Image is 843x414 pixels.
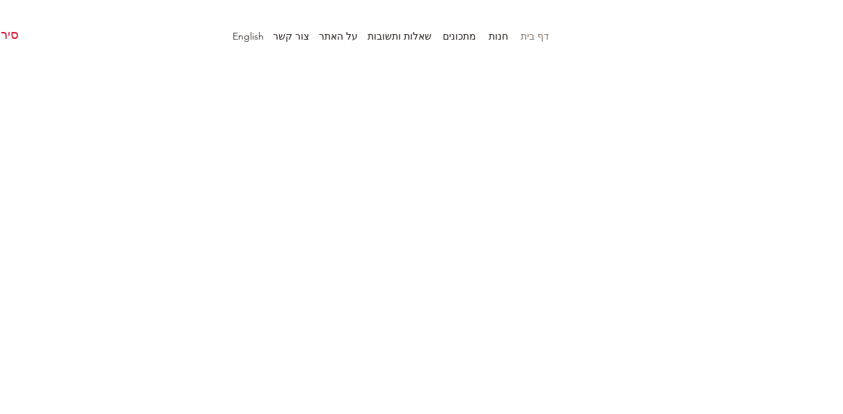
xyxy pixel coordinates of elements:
[266,26,316,47] p: צור קשר
[365,26,439,47] a: שאלות ותשובות
[515,26,556,47] a: דף בית
[439,26,483,47] a: מתכונים
[483,26,515,47] a: חנות
[271,26,316,47] a: צור קשר
[361,26,439,47] p: שאלות ותשובות
[316,26,365,47] a: על האתר
[482,26,515,47] p: חנות
[312,26,365,47] p: על האתר
[514,26,556,47] p: דף בית
[226,26,271,47] a: English
[194,26,556,47] nav: אתר
[436,26,483,47] p: מתכונים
